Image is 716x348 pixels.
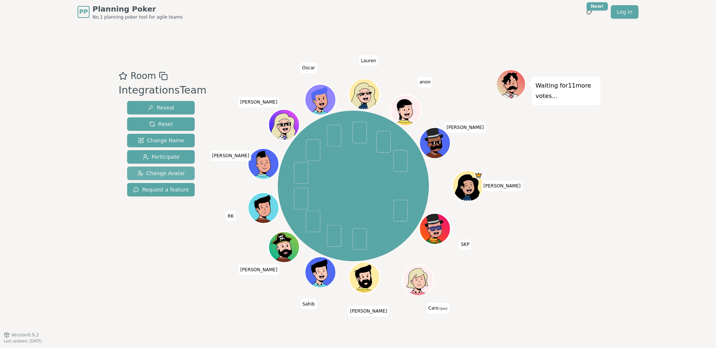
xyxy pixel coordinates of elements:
[536,80,597,101] p: Waiting for 11 more votes...
[119,69,128,83] button: Add as favourite
[459,239,471,250] span: Click to change your name
[133,186,189,193] span: Request a feature
[404,266,433,295] button: Click to change your avatar
[127,134,195,147] button: Change Name
[348,306,389,316] span: Click to change your name
[78,4,183,20] a: PPPlanning PokerNo.1 planning poker tool for agile teams
[481,181,522,191] span: Click to change your name
[148,104,174,111] span: Reveal
[582,5,596,19] button: New!
[79,7,88,16] span: PP
[138,137,184,144] span: Change Name
[4,332,39,338] button: Version0.9.2
[238,97,279,107] span: Click to change your name
[92,14,183,20] span: No.1 planning poker tool for agile teams
[127,117,195,131] button: Reset
[587,2,608,10] div: New!
[611,5,638,19] a: Log in
[300,63,317,73] span: Click to change your name
[143,153,180,161] span: Participate
[137,170,185,177] span: Change Avatar
[127,150,195,164] button: Participate
[11,332,39,338] span: Version 0.9.2
[127,183,195,196] button: Request a feature
[238,265,279,275] span: Click to change your name
[475,171,483,179] span: Kate is the host
[226,211,236,221] span: Click to change your name
[4,339,42,343] span: Last updated: [DATE]
[439,307,447,310] span: (you)
[127,101,195,114] button: Reveal
[418,77,433,87] span: Click to change your name
[445,122,486,133] span: Click to change your name
[426,303,449,313] span: Click to change your name
[131,69,156,83] span: Room
[127,167,195,180] button: Change Avatar
[210,151,251,161] span: Click to change your name
[119,83,207,98] div: IntegrationsTeam
[92,4,183,14] span: Planning Poker
[301,299,317,309] span: Click to change your name
[359,56,378,66] span: Click to change your name
[149,120,173,128] span: Reset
